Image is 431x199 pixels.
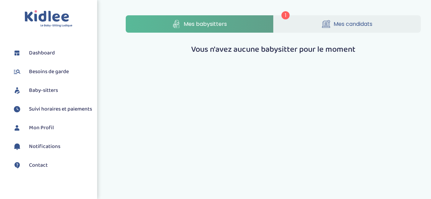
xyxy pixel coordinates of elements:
img: contact.svg [12,160,22,170]
a: Mes babysitters [126,15,273,33]
span: Mes babysitters [184,20,227,28]
span: Mon Profil [29,124,54,132]
span: 1 [281,11,290,19]
span: Contact [29,161,48,169]
span: Besoins de garde [29,68,69,76]
img: dashboard.svg [12,48,22,58]
span: Suivi horaires et paiements [29,105,92,113]
span: Dashboard [29,49,55,57]
img: notification.svg [12,142,22,152]
a: Contact [12,160,92,170]
img: profil.svg [12,123,22,133]
span: Baby-sitters [29,86,58,95]
a: Mon Profil [12,123,92,133]
a: Notifications [12,142,92,152]
img: suivihoraire.svg [12,104,22,114]
a: Besoins de garde [12,67,92,77]
img: logo.svg [25,10,73,28]
img: besoin.svg [12,67,22,77]
a: Suivi horaires et paiements [12,104,92,114]
a: Dashboard [12,48,92,58]
p: Vous n'avez aucune babysitter pour le moment [126,44,421,56]
span: Mes candidats [334,20,372,28]
img: babysitters.svg [12,85,22,96]
span: Notifications [29,143,60,151]
a: Mes candidats [274,15,421,33]
a: Baby-sitters [12,85,92,96]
